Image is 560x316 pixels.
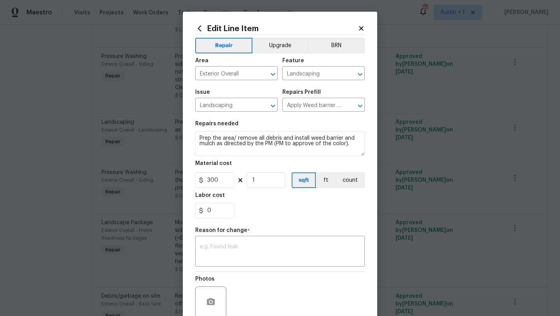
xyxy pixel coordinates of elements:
[195,38,252,53] button: Repair
[195,24,358,33] h2: Edit Line Item
[282,90,321,95] h5: Repairs Prefill
[195,276,215,282] h5: Photos
[268,100,278,111] button: Open
[292,172,316,188] button: sqft
[195,228,247,233] h5: Reason for change
[195,193,225,198] h5: Labor cost
[282,58,304,63] h5: Feature
[308,38,365,53] button: BRN
[195,161,232,166] h5: Material cost
[355,100,366,111] button: Open
[316,172,336,188] button: ft
[355,69,366,80] button: Open
[252,38,308,53] button: Upgrade
[195,121,238,126] h5: Repairs needed
[195,58,208,63] h5: Area
[336,172,365,188] button: count
[195,131,365,156] textarea: Prep the area/ remove all debris and install weed barrier and mulch as directed by the PM (PM to ...
[195,90,210,95] h5: Issue
[268,69,278,80] button: Open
